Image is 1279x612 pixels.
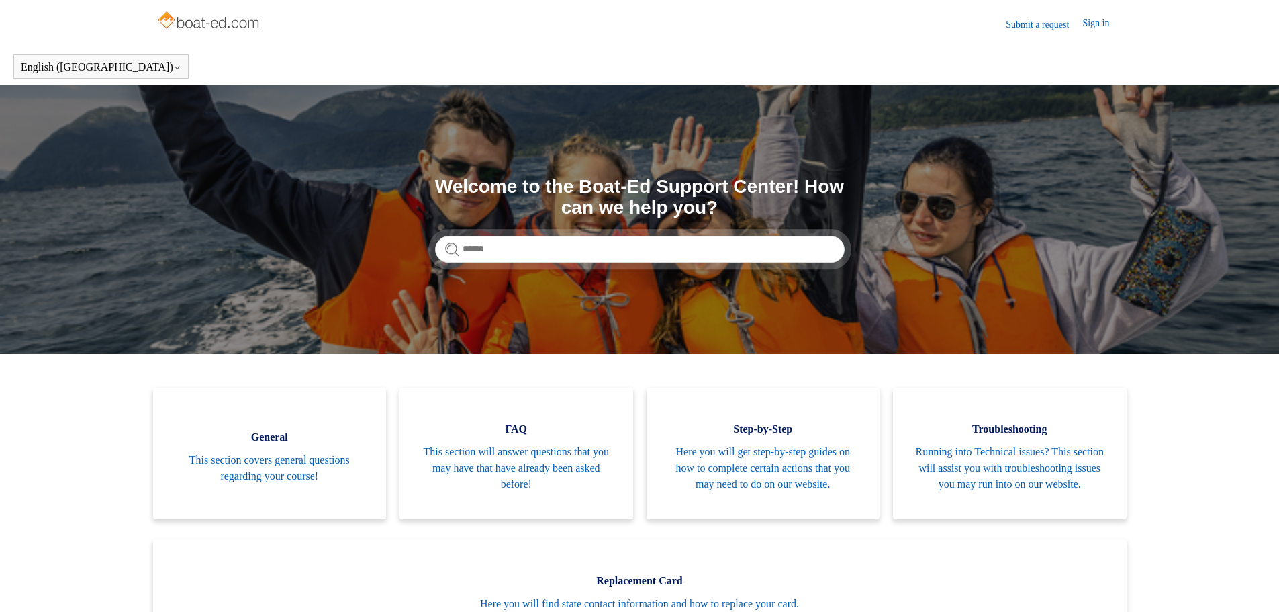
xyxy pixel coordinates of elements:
input: Search [435,236,845,263]
a: FAQ This section will answer questions that you may have that have already been asked before! [399,388,633,519]
span: This section will answer questions that you may have that have already been asked before! [420,444,613,492]
a: Sign in [1082,16,1123,32]
span: FAQ [420,421,613,437]
a: General This section covers general questions regarding your course! [153,388,387,519]
span: Here you will find state contact information and how to replace your card. [173,596,1106,612]
button: English ([GEOGRAPHIC_DATA]) [21,61,181,73]
span: Replacement Card [173,573,1106,589]
span: Troubleshooting [913,421,1106,437]
span: Running into Technical issues? This section will assist you with troubleshooting issues you may r... [913,444,1106,492]
span: This section covers general questions regarding your course! [173,452,367,484]
a: Submit a request [1006,17,1082,32]
img: Boat-Ed Help Center home page [156,8,263,35]
span: Here you will get step-by-step guides on how to complete certain actions that you may need to do ... [667,444,860,492]
a: Troubleshooting Running into Technical issues? This section will assist you with troubleshooting ... [893,388,1127,519]
span: Step-by-Step [667,421,860,437]
a: Step-by-Step Here you will get step-by-step guides on how to complete certain actions that you ma... [647,388,880,519]
h1: Welcome to the Boat-Ed Support Center! How can we help you? [435,177,845,218]
span: General [173,429,367,445]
